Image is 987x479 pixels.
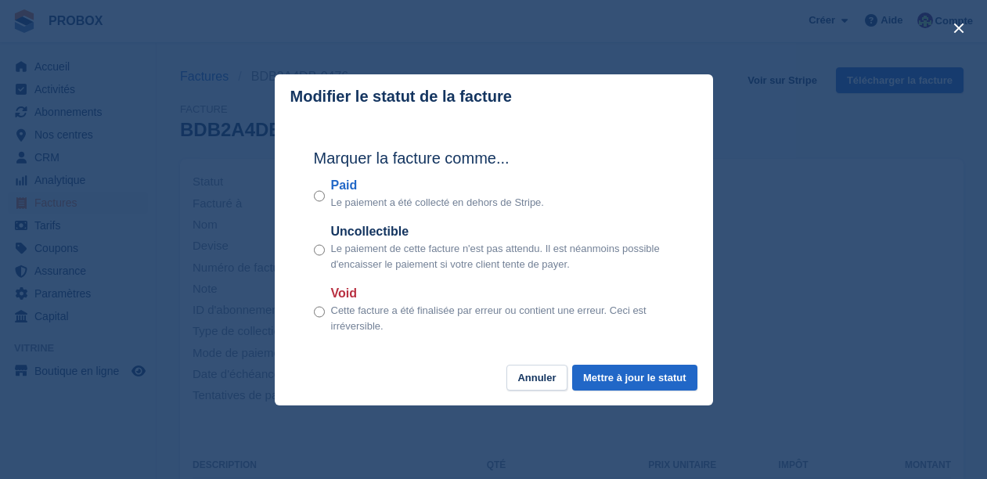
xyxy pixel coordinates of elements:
[331,195,544,211] p: Le paiement a été collecté en dehors de Stripe.
[946,16,971,41] button: close
[572,365,697,391] button: Mettre à jour le statut
[290,88,512,106] p: Modifier le statut de la facture
[314,146,674,170] h2: Marquer la facture comme...
[331,303,674,333] p: Cette facture a été finalisée par erreur ou contient une erreur. Ceci est irréversible.
[331,222,674,241] label: Uncollectible
[331,284,674,303] label: Void
[506,365,567,391] button: Annuler
[331,176,544,195] label: Paid
[331,241,674,272] p: Le paiement de cette facture n'est pas attendu. Il est néanmoins possible d'encaisser le paiement...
